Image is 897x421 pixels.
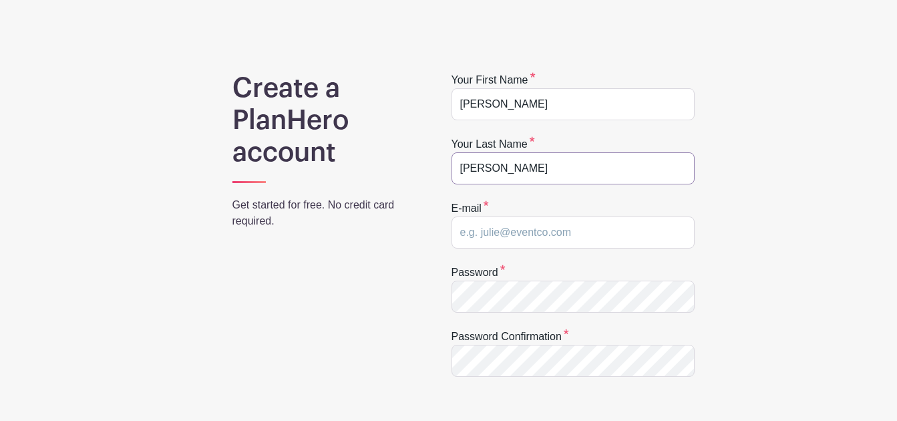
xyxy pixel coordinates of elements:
input: e.g. Julie [452,88,695,120]
label: Your last name [452,136,535,152]
label: Your first name [452,72,536,88]
input: e.g. julie@eventco.com [452,217,695,249]
h1: Create a PlanHero account [232,72,417,168]
input: e.g. Smith [452,152,695,184]
label: Password confirmation [452,329,569,345]
p: Get started for free. No credit card required. [232,197,417,229]
label: E-mail [452,200,489,217]
label: Password [452,265,506,281]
